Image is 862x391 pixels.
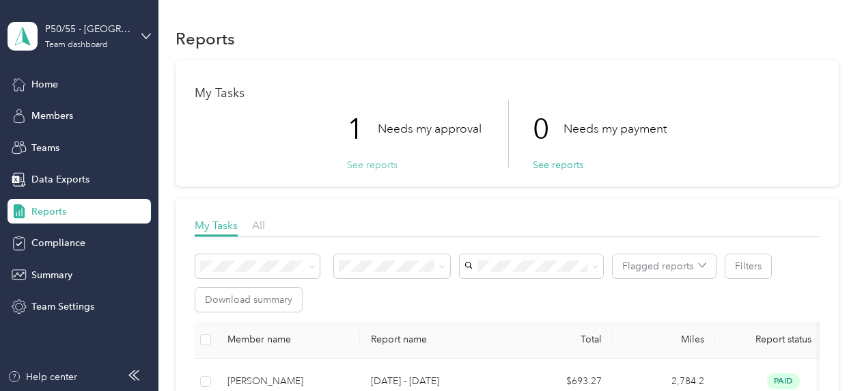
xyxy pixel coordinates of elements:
[378,120,482,137] p: Needs my approval
[371,374,499,389] p: [DATE] - [DATE]
[195,219,238,232] span: My Tasks
[31,204,66,219] span: Reports
[227,334,349,345] div: Member name
[195,86,820,100] h1: My Tasks
[521,334,602,345] div: Total
[360,321,510,359] th: Report name
[195,288,302,312] button: Download summary
[31,236,85,250] span: Compliance
[726,334,841,345] span: Report status
[227,374,349,389] div: [PERSON_NAME]
[725,254,771,278] button: Filters
[613,254,716,278] button: Flagged reports
[176,31,235,46] h1: Reports
[217,321,360,359] th: Member name
[347,100,378,158] p: 1
[533,158,583,172] button: See reports
[31,172,89,187] span: Data Exports
[45,41,108,49] div: Team dashboard
[767,373,800,389] span: paid
[45,22,130,36] div: P50/55 - [GEOGRAPHIC_DATA] and [GEOGRAPHIC_DATA]
[31,299,94,314] span: Team Settings
[31,141,59,155] span: Teams
[533,100,564,158] p: 0
[31,77,58,92] span: Home
[564,120,667,137] p: Needs my payment
[624,334,704,345] div: Miles
[31,268,72,282] span: Summary
[252,219,265,232] span: All
[347,158,398,172] button: See reports
[31,109,73,123] span: Members
[785,314,862,391] iframe: Everlance-gr Chat Button Frame
[8,370,77,384] button: Help center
